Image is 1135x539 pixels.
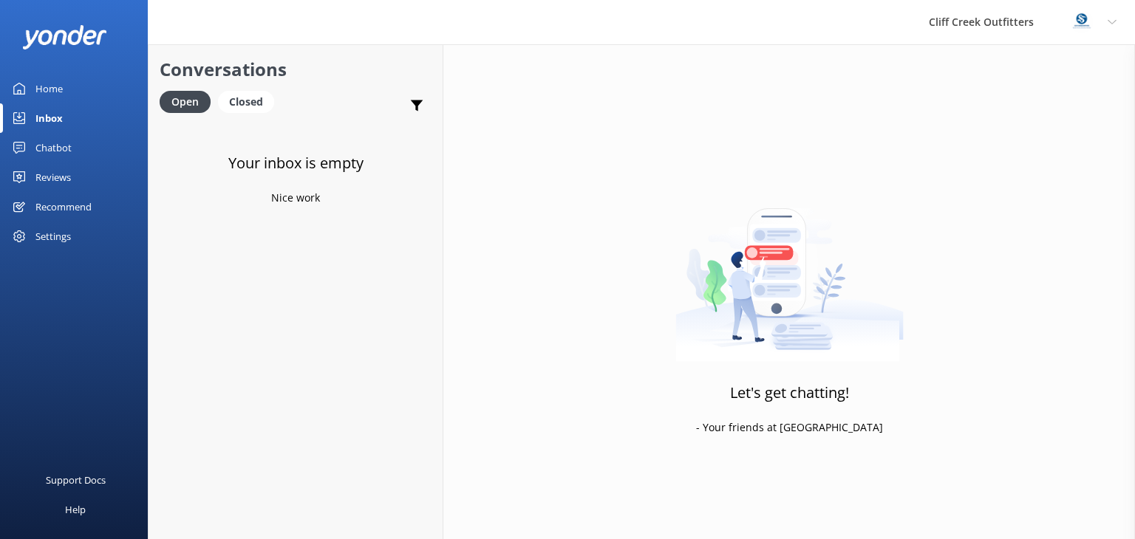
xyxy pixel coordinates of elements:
[228,151,364,175] h3: Your inbox is empty
[730,381,849,405] h3: Let's get chatting!
[160,55,432,83] h2: Conversations
[160,93,218,109] a: Open
[46,465,106,495] div: Support Docs
[696,419,883,436] p: - Your friends at [GEOGRAPHIC_DATA]
[271,190,320,206] p: Nice work
[218,93,282,109] a: Closed
[35,103,63,133] div: Inbox
[35,74,63,103] div: Home
[35,133,72,162] div: Chatbot
[1071,11,1093,33] img: 832-1757196605.png
[35,162,71,192] div: Reviews
[22,25,107,49] img: yonder-white-logo.png
[218,91,274,113] div: Closed
[160,91,211,113] div: Open
[675,177,904,362] img: artwork of a man stealing a conversation from at giant smartphone
[35,222,71,251] div: Settings
[65,495,86,524] div: Help
[35,192,92,222] div: Recommend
